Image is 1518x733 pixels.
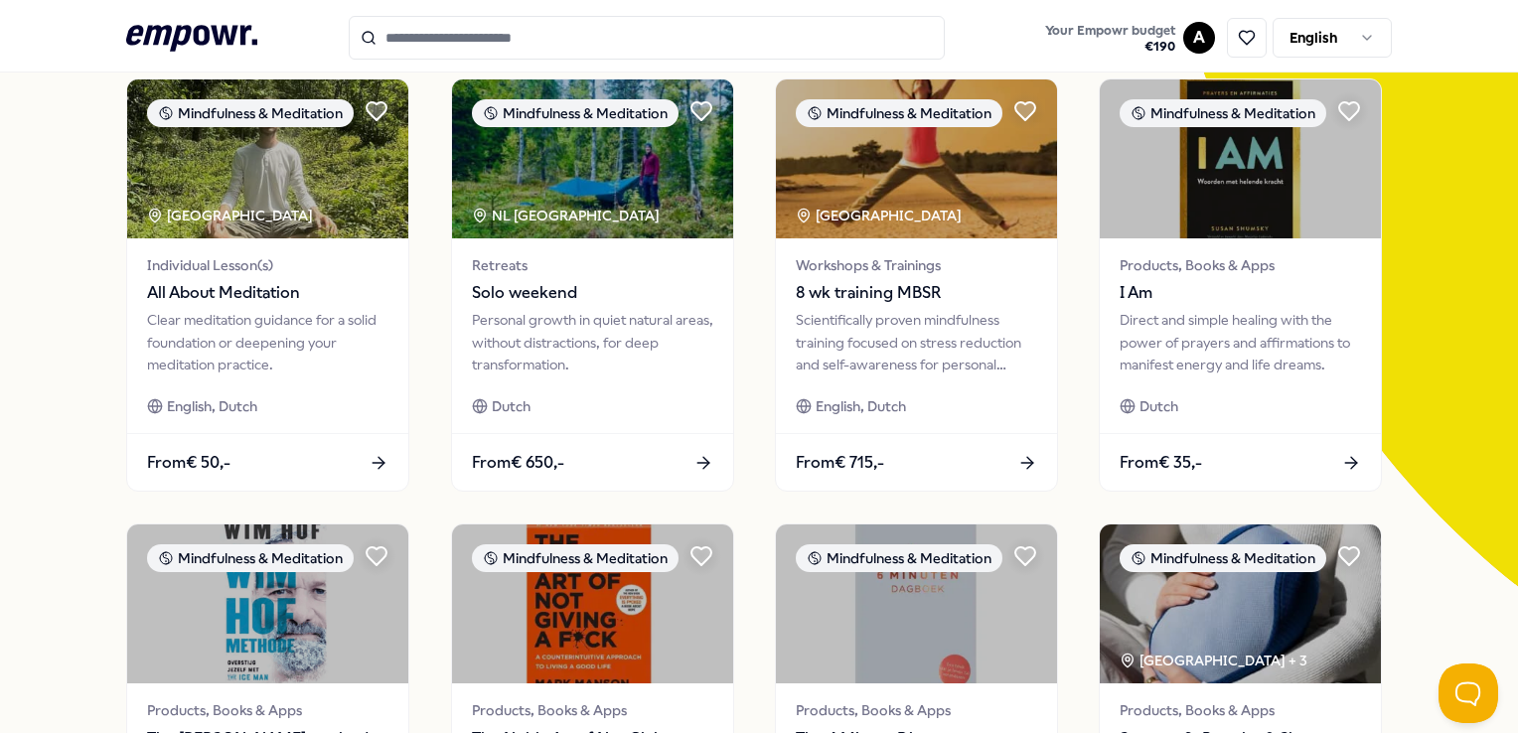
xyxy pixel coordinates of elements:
div: Mindfulness & Meditation [796,99,1002,127]
div: Scientifically proven mindfulness training focused on stress reduction and self-awareness for per... [796,309,1037,375]
span: Solo weekend [472,280,713,306]
img: package image [1100,79,1381,238]
img: package image [127,524,408,683]
div: Mindfulness & Meditation [1120,99,1326,127]
span: From € 650,- [472,450,564,476]
img: package image [127,79,408,238]
div: Mindfulness & Meditation [472,544,679,572]
span: Products, Books & Apps [472,699,713,721]
button: Your Empowr budget€190 [1041,19,1179,59]
span: English, Dutch [816,395,906,417]
span: Products, Books & Apps [796,699,1037,721]
div: [GEOGRAPHIC_DATA] [147,205,316,226]
span: 8 wk training MBSR [796,280,1037,306]
span: English, Dutch [167,395,257,417]
div: NL [GEOGRAPHIC_DATA] [472,205,663,226]
button: A [1183,22,1215,54]
div: Clear meditation guidance for a solid foundation or deepening your meditation practice. [147,309,388,375]
span: From € 50,- [147,450,230,476]
div: Mindfulness & Meditation [796,544,1002,572]
span: Retreats [472,254,713,276]
a: Your Empowr budget€190 [1037,17,1183,59]
input: Search for products, categories or subcategories [349,16,945,60]
span: Products, Books & Apps [1120,254,1361,276]
div: Personal growth in quiet natural areas, without distractions, for deep transformation. [472,309,713,375]
img: package image [1100,524,1381,683]
span: All About Meditation [147,280,388,306]
span: Individual Lesson(s) [147,254,388,276]
img: package image [776,79,1057,238]
span: Workshops & Trainings [796,254,1037,276]
div: Mindfulness & Meditation [472,99,679,127]
a: package imageMindfulness & Meditation[GEOGRAPHIC_DATA] Individual Lesson(s)All About MeditationCl... [126,78,409,492]
span: Dutch [492,395,531,417]
iframe: Help Scout Beacon - Open [1439,663,1498,723]
img: package image [452,524,733,683]
a: package imageMindfulness & MeditationNL [GEOGRAPHIC_DATA] RetreatsSolo weekendPersonal growth in ... [451,78,734,492]
span: I Am [1120,280,1361,306]
img: package image [776,524,1057,683]
div: Direct and simple healing with the power of prayers and affirmations to manifest energy and life ... [1120,309,1361,375]
div: [GEOGRAPHIC_DATA] + 3 [1120,650,1307,671]
div: [GEOGRAPHIC_DATA] [796,205,965,226]
div: Mindfulness & Meditation [147,544,354,572]
a: package imageMindfulness & Meditation[GEOGRAPHIC_DATA] Workshops & Trainings8 wk training MBSRSci... [775,78,1058,492]
span: Products, Books & Apps [147,699,388,721]
a: package imageMindfulness & MeditationProducts, Books & AppsI AmDirect and simple healing with the... [1099,78,1382,492]
span: € 190 [1045,39,1175,55]
span: From € 715,- [796,450,884,476]
span: From € 35,- [1120,450,1202,476]
img: package image [452,79,733,238]
span: Products, Books & Apps [1120,699,1361,721]
span: Your Empowr budget [1045,23,1175,39]
div: Mindfulness & Meditation [1120,544,1326,572]
div: Mindfulness & Meditation [147,99,354,127]
span: Dutch [1139,395,1178,417]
